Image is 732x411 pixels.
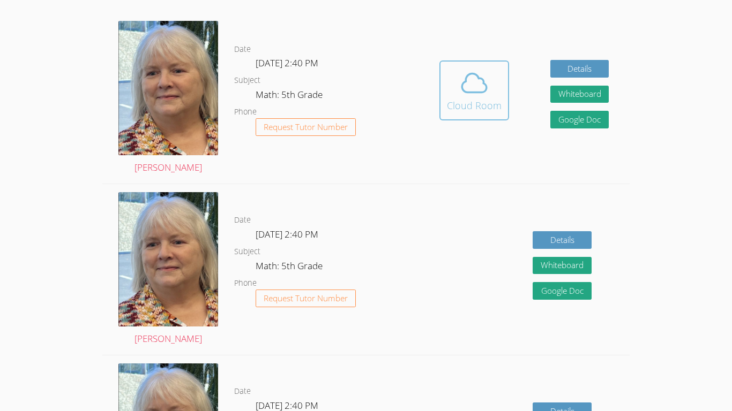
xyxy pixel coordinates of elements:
[234,43,251,56] dt: Date
[533,282,592,300] a: Google Doc
[118,21,218,176] a: [PERSON_NAME]
[234,214,251,227] dt: Date
[234,245,260,258] dt: Subject
[550,86,609,103] button: Whiteboard
[256,57,318,69] span: [DATE] 2:40 PM
[234,385,251,398] dt: Date
[234,105,257,119] dt: Phone
[264,123,348,131] span: Request Tutor Number
[550,111,609,128] a: Google Doc
[533,231,592,249] a: Details
[256,87,325,105] dd: Math: 5th Grade
[118,192,218,347] a: [PERSON_NAME]
[533,257,592,275] button: Whiteboard
[234,74,260,87] dt: Subject
[118,21,218,155] img: Screen%20Shot%202022-10-08%20at%202.27.06%20PM.png
[264,294,348,302] span: Request Tutor Number
[256,118,356,136] button: Request Tutor Number
[256,228,318,240] span: [DATE] 2:40 PM
[550,60,609,78] a: Details
[234,277,257,290] dt: Phone
[118,192,218,326] img: Screen%20Shot%202022-10-08%20at%202.27.06%20PM.png
[256,290,356,307] button: Request Tutor Number
[256,258,325,277] dd: Math: 5th Grade
[439,60,509,120] button: Cloud Room
[447,98,502,113] div: Cloud Room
